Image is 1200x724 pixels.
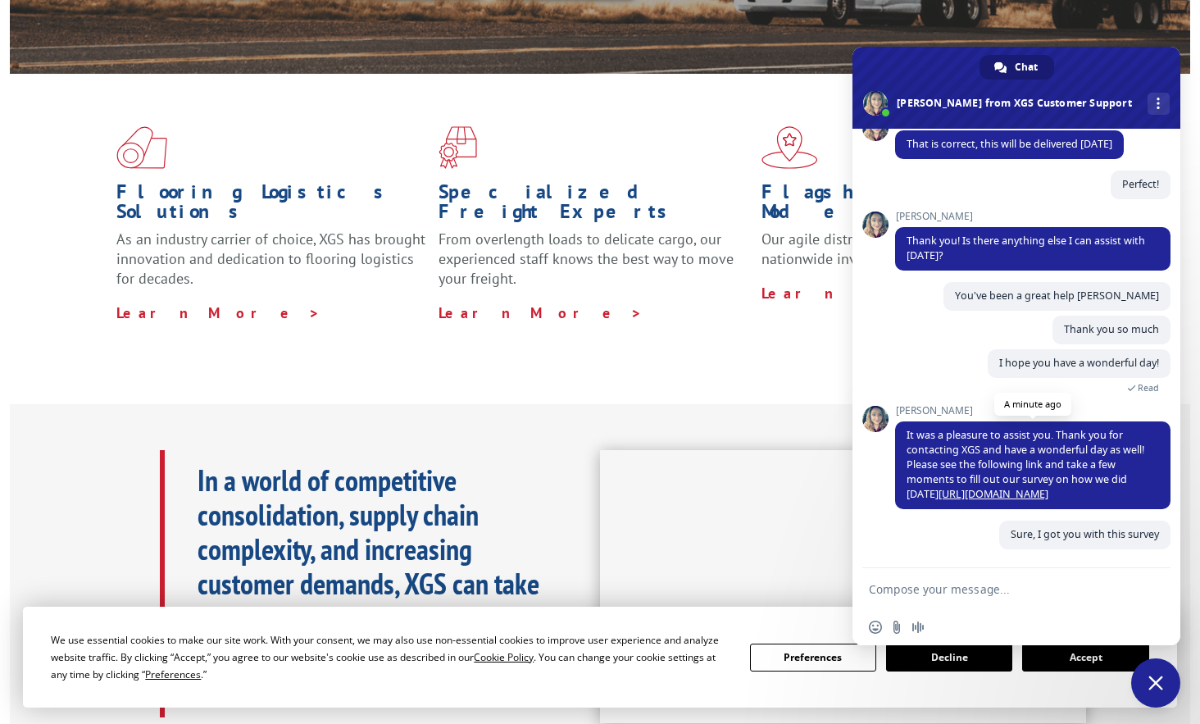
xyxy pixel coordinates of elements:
[907,234,1145,262] span: Thank you! Is there anything else I can assist with [DATE]?
[1064,322,1159,336] span: Thank you so much
[761,284,966,303] a: Learn More >
[911,621,925,634] span: Audio message
[761,126,818,169] img: xgs-icon-flagship-distribution-model-red
[761,182,1071,230] h1: Flagship Distribution Model
[474,650,534,664] span: Cookie Policy
[1011,527,1159,541] span: Sure, I got you with this survey
[145,667,201,681] span: Preferences
[198,461,539,706] b: In a world of competitive consolidation, supply chain complexity, and increasing customer demands...
[439,126,477,169] img: xgs-icon-focused-on-flooring-red
[907,428,1144,501] span: It was a pleasure to assist you. Thank you for contacting XGS and have a wonderful day as well! P...
[1022,644,1148,672] button: Accept
[939,487,1048,501] a: [URL][DOMAIN_NAME]
[761,230,1063,268] span: Our agile distribution network gives you nationwide inventory management on demand.
[1131,658,1180,708] div: Close chat
[907,137,1112,151] span: That is correct, this will be delivered [DATE]
[980,55,1054,80] div: Chat
[439,182,748,230] h1: Specialized Freight Experts
[51,631,730,683] div: We use essential cookies to make our site work. With your consent, we may also use non-essential ...
[1122,177,1159,191] span: Perfect!
[439,303,643,322] a: Learn More >
[895,405,1170,417] span: [PERSON_NAME]
[999,356,1159,370] span: I hope you have a wonderful day!
[439,230,748,303] p: From overlength loads to delicate cargo, our experienced staff knows the best way to move your fr...
[869,621,882,634] span: Insert an emoji
[869,582,1128,597] textarea: Compose your message...
[23,607,1177,708] div: Cookie Consent Prompt
[750,644,876,672] button: Preferences
[886,644,1012,672] button: Decline
[600,450,1086,724] iframe: XGS Logistics Solutions
[890,621,903,634] span: Send a file
[955,289,1159,303] span: You've been a great help [PERSON_NAME]
[116,126,167,169] img: xgs-icon-total-supply-chain-intelligence-red
[116,303,320,322] a: Learn More >
[116,182,426,230] h1: Flooring Logistics Solutions
[1138,382,1159,394] span: Read
[116,230,425,288] span: As an industry carrier of choice, XGS has brought innovation and dedication to flooring logistics...
[1148,93,1170,115] div: More channels
[895,211,1170,222] span: [PERSON_NAME]
[1015,55,1038,80] span: Chat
